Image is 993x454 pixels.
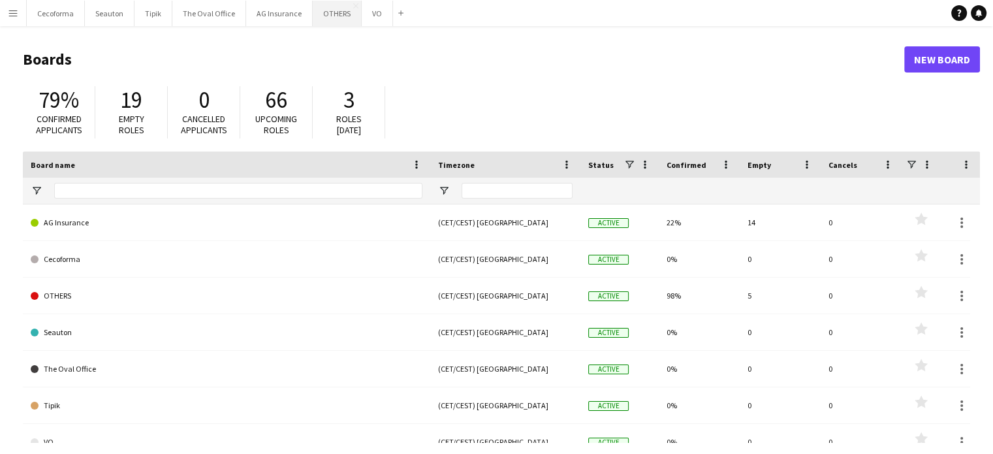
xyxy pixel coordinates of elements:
[31,185,42,197] button: Open Filter Menu
[659,351,740,387] div: 0%
[31,278,422,314] a: OTHERS
[821,351,902,387] div: 0
[659,387,740,423] div: 0%
[588,438,629,447] span: Active
[181,113,227,136] span: Cancelled applicants
[120,86,142,114] span: 19
[904,46,980,73] a: New Board
[430,314,580,350] div: (CET/CEST) [GEOGRAPHIC_DATA]
[27,1,85,26] button: Cecoforma
[246,1,313,26] button: AG Insurance
[828,160,857,170] span: Cancels
[54,183,422,199] input: Board name Filter Input
[659,314,740,350] div: 0%
[265,86,287,114] span: 66
[659,278,740,314] div: 98%
[588,328,629,338] span: Active
[740,241,821,277] div: 0
[39,86,79,114] span: 79%
[588,291,629,301] span: Active
[740,278,821,314] div: 5
[198,86,210,114] span: 0
[667,160,706,170] span: Confirmed
[740,387,821,423] div: 0
[31,160,75,170] span: Board name
[821,314,902,350] div: 0
[588,255,629,265] span: Active
[172,1,246,26] button: The Oval Office
[438,160,475,170] span: Timezone
[336,113,362,136] span: Roles [DATE]
[588,218,629,228] span: Active
[134,1,172,26] button: Tipik
[821,278,902,314] div: 0
[31,387,422,424] a: Tipik
[821,387,902,423] div: 0
[430,241,580,277] div: (CET/CEST) [GEOGRAPHIC_DATA]
[31,204,422,241] a: AG Insurance
[36,113,82,136] span: Confirmed applicants
[85,1,134,26] button: Seauton
[31,241,422,278] a: Cecoforma
[821,204,902,240] div: 0
[31,351,422,387] a: The Oval Office
[362,1,393,26] button: VO
[119,113,144,136] span: Empty roles
[462,183,573,199] input: Timezone Filter Input
[740,351,821,387] div: 0
[430,351,580,387] div: (CET/CEST) [GEOGRAPHIC_DATA]
[659,241,740,277] div: 0%
[430,204,580,240] div: (CET/CEST) [GEOGRAPHIC_DATA]
[438,185,450,197] button: Open Filter Menu
[821,241,902,277] div: 0
[588,365,629,374] span: Active
[255,113,297,136] span: Upcoming roles
[430,278,580,314] div: (CET/CEST) [GEOGRAPHIC_DATA]
[740,204,821,240] div: 14
[31,314,422,351] a: Seauton
[740,314,821,350] div: 0
[23,50,904,69] h1: Boards
[748,160,771,170] span: Empty
[313,1,362,26] button: OTHERS
[430,387,580,423] div: (CET/CEST) [GEOGRAPHIC_DATA]
[343,86,355,114] span: 3
[588,160,614,170] span: Status
[588,401,629,411] span: Active
[659,204,740,240] div: 22%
